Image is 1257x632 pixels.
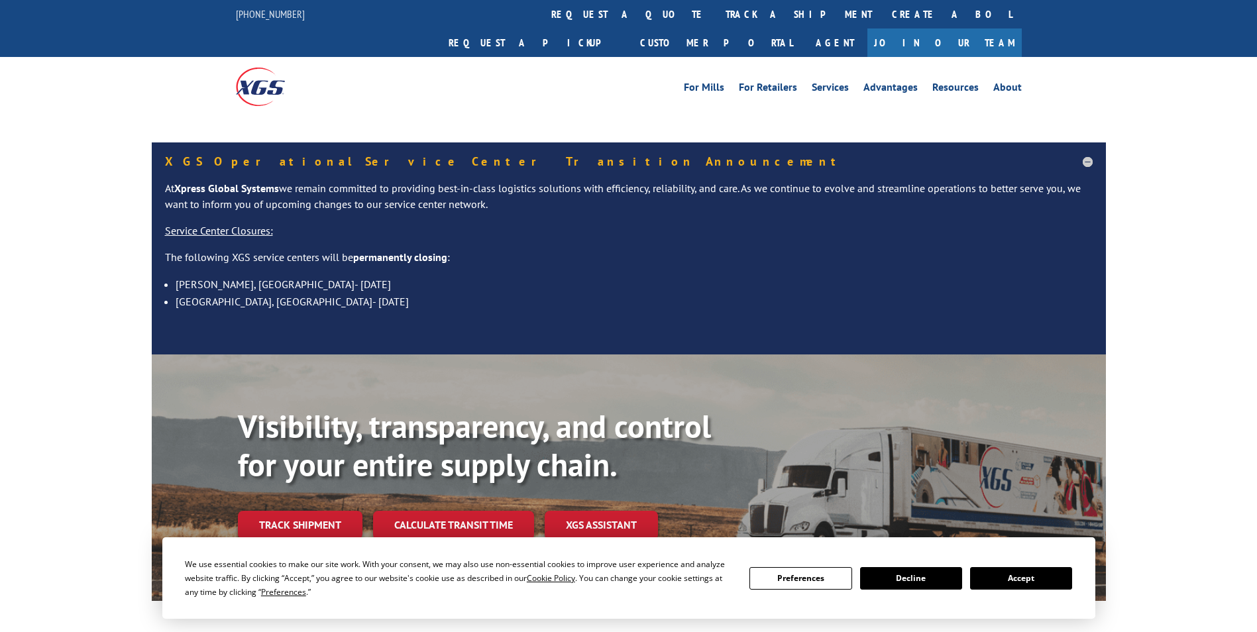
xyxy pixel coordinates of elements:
button: Decline [860,567,962,590]
strong: permanently closing [353,250,447,264]
a: Services [812,82,849,97]
a: For Mills [684,82,724,97]
a: Calculate transit time [373,511,534,539]
span: Preferences [261,586,306,598]
p: The following XGS service centers will be : [165,250,1093,276]
u: Service Center Closures: [165,224,273,237]
a: [PHONE_NUMBER] [236,7,305,21]
button: Preferences [749,567,851,590]
a: Advantages [863,82,918,97]
a: Resources [932,82,979,97]
button: Accept [970,567,1072,590]
h5: XGS Operational Service Center Transition Announcement [165,156,1093,168]
a: Customer Portal [630,28,802,57]
a: Request a pickup [439,28,630,57]
a: Agent [802,28,867,57]
b: Visibility, transparency, and control for your entire supply chain. [238,405,711,485]
a: For Retailers [739,82,797,97]
a: XGS ASSISTANT [545,511,658,539]
a: Join Our Team [867,28,1022,57]
li: [GEOGRAPHIC_DATA], [GEOGRAPHIC_DATA]- [DATE] [176,293,1093,310]
li: [PERSON_NAME], [GEOGRAPHIC_DATA]- [DATE] [176,276,1093,293]
a: Track shipment [238,511,362,539]
p: At we remain committed to providing best-in-class logistics solutions with efficiency, reliabilit... [165,181,1093,223]
strong: Xpress Global Systems [174,182,279,195]
div: Cookie Consent Prompt [162,537,1095,619]
span: Cookie Policy [527,572,575,584]
div: We use essential cookies to make our site work. With your consent, we may also use non-essential ... [185,557,734,599]
a: About [993,82,1022,97]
